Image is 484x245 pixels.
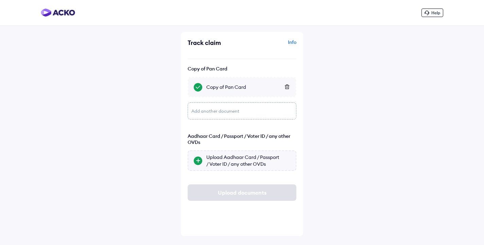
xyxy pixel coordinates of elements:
div: Upload Aadhaar Card / Passport / Voter ID / any other OVDs [206,154,290,167]
div: Info [244,39,296,52]
div: Copy of Pan Card [206,84,290,91]
div: Add another document [188,102,296,119]
div: Aadhaar Card / Passport / Voter ID / any other OVDs [188,133,296,145]
div: Copy of Pan Card [188,66,296,72]
div: Track claim [188,39,240,47]
img: horizontal-gradient.png [41,9,75,17]
span: Help [431,10,440,15]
